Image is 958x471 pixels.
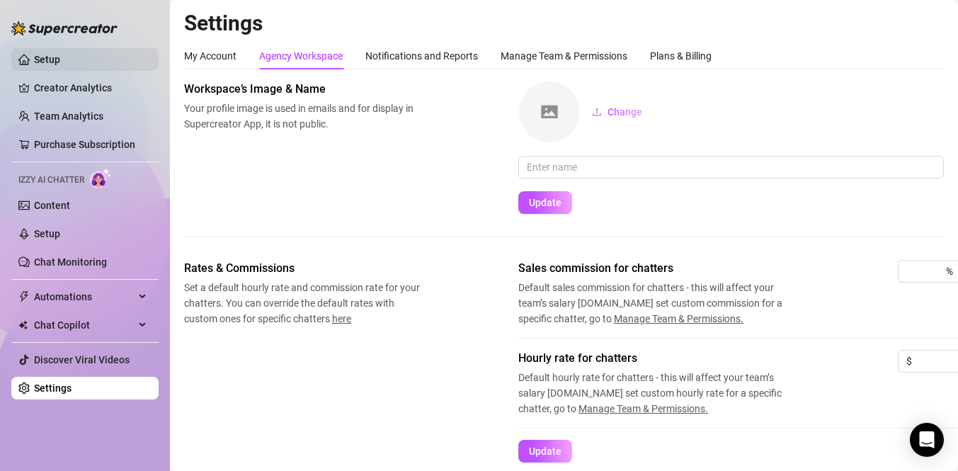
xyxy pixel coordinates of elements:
span: Rates & Commissions [184,260,422,277]
img: logo-BBDzfeDw.svg [11,21,118,35]
a: Team Analytics [34,110,103,122]
div: My Account [184,48,236,64]
span: here [332,313,351,324]
span: Your profile image is used in emails and for display in Supercreator App, it is not public. [184,101,422,132]
a: Chat Monitoring [34,256,107,268]
a: Purchase Subscription [34,139,135,150]
span: Change [608,106,642,118]
button: Update [518,440,572,463]
div: Notifications and Reports [365,48,478,64]
div: Plans & Billing [650,48,712,64]
a: Discover Viral Videos [34,354,130,365]
span: Manage Team & Permissions. [578,403,708,414]
div: Open Intercom Messenger [910,423,944,457]
a: Settings [34,382,72,394]
span: upload [592,107,602,117]
a: Creator Analytics [34,76,147,99]
img: AI Chatter [90,168,112,188]
input: Enter name [518,156,944,178]
img: square-placeholder.png [519,81,580,142]
span: Update [529,446,561,457]
span: Izzy AI Chatter [18,174,84,187]
a: Setup [34,228,60,239]
span: Default hourly rate for chatters - this will affect your team’s salary [DOMAIN_NAME] set custom h... [518,370,802,416]
span: Manage Team & Permissions. [614,313,743,324]
button: Change [581,101,654,123]
a: Setup [34,54,60,65]
img: Chat Copilot [18,320,28,330]
span: Workspace’s Image & Name [184,81,422,98]
span: Sales commission for chatters [518,260,802,277]
div: Agency Workspace [259,48,343,64]
button: Update [518,191,572,214]
span: Automations [34,285,135,308]
a: Content [34,200,70,211]
span: Default sales commission for chatters - this will affect your team’s salary [DOMAIN_NAME] set cus... [518,280,802,327]
span: Update [529,197,561,208]
h2: Settings [184,10,944,37]
span: Hourly rate for chatters [518,350,802,367]
div: Manage Team & Permissions [501,48,627,64]
span: thunderbolt [18,291,30,302]
span: Set a default hourly rate and commission rate for your chatters. You can override the default rat... [184,280,422,327]
span: Chat Copilot [34,314,135,336]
